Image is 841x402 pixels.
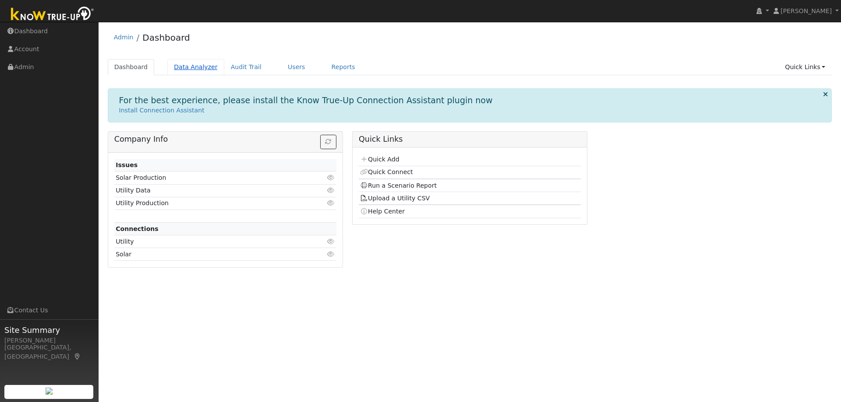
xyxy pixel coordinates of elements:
a: Dashboard [108,59,155,75]
span: Site Summary [4,324,94,336]
a: Run a Scenario Report [360,182,437,189]
div: [GEOGRAPHIC_DATA], [GEOGRAPHIC_DATA] [4,343,94,361]
h5: Quick Links [359,135,581,144]
td: Utility Data [114,184,300,197]
img: Know True-Up [7,5,99,24]
td: Solar [114,248,300,261]
h5: Company Info [114,135,336,144]
strong: Issues [116,161,138,168]
a: Reports [325,59,362,75]
a: Data Analyzer [167,59,224,75]
td: Utility [114,235,300,248]
i: Click to view [327,175,335,181]
a: Admin [114,34,134,41]
span: [PERSON_NAME] [781,7,832,14]
a: Map [74,353,81,360]
i: Click to view [327,187,335,193]
a: Upload a Utility CSV [360,195,430,202]
a: Quick Add [360,156,399,163]
a: Quick Links [778,59,832,75]
a: Quick Connect [360,168,413,175]
i: Click to view [327,238,335,245]
td: Utility Production [114,197,300,210]
i: Click to view [327,251,335,257]
a: Dashboard [142,32,190,43]
i: Click to view [327,200,335,206]
a: Users [281,59,312,75]
a: Help Center [360,208,405,215]
strong: Connections [116,225,159,232]
div: [PERSON_NAME] [4,336,94,345]
a: Install Connection Assistant [119,107,205,114]
td: Solar Production [114,171,300,184]
a: Audit Trail [224,59,268,75]
img: retrieve [46,388,53,395]
h1: For the best experience, please install the Know True-Up Connection Assistant plugin now [119,95,493,105]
